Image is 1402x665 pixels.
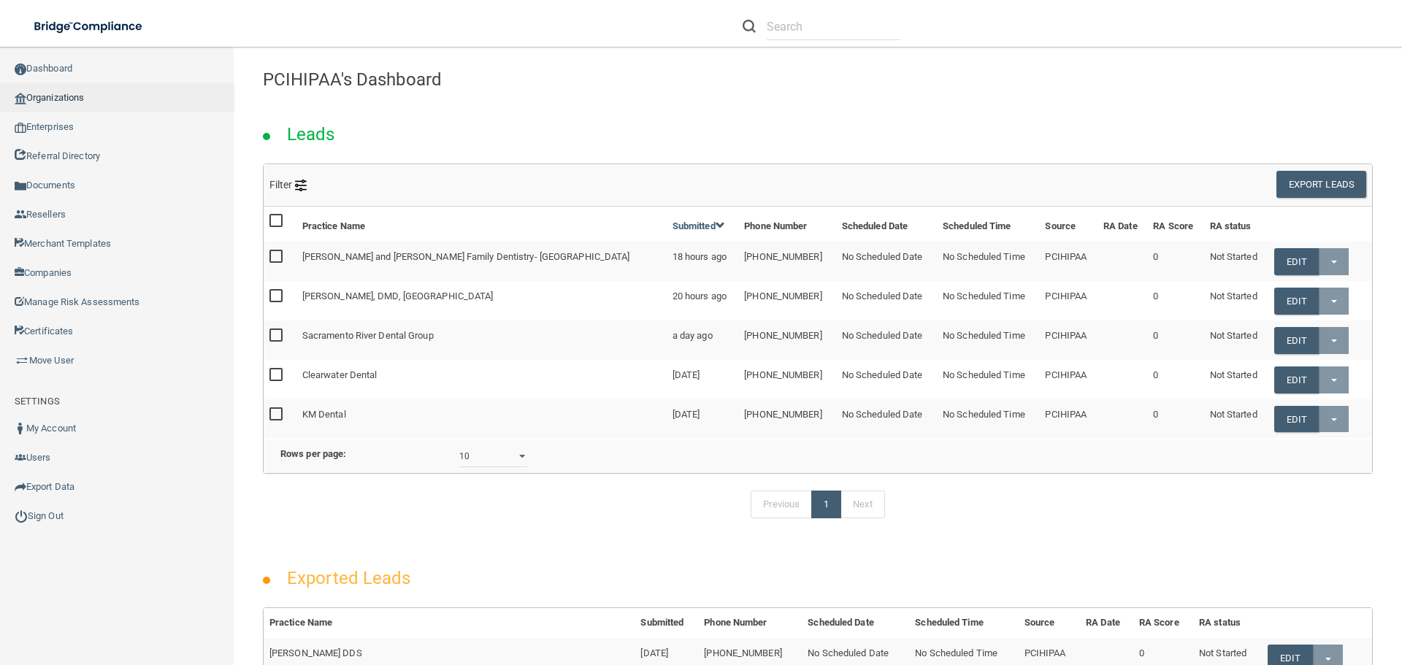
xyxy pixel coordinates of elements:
a: Next [840,491,884,518]
td: KM Dental [296,399,667,438]
label: SETTINGS [15,393,60,410]
td: [DATE] [667,360,738,399]
h2: Exported Leads [272,558,425,599]
td: 0 [1147,399,1203,438]
input: Search [767,13,900,40]
td: [PHONE_NUMBER] [738,399,836,438]
th: RA Date [1098,207,1147,242]
td: PCIHIPAA [1039,399,1097,438]
img: ic_reseller.de258add.png [15,209,26,220]
td: No Scheduled Time [937,320,1039,360]
td: 18 hours ago [667,242,738,281]
th: Practice Name [264,608,635,638]
a: Previous [751,491,812,518]
td: No Scheduled Time [937,399,1039,438]
a: 1 [811,491,841,518]
th: RA status [1204,207,1269,242]
img: briefcase.64adab9b.png [15,353,29,368]
td: 0 [1147,242,1203,281]
td: [PHONE_NUMBER] [738,320,836,360]
img: bridge_compliance_login_screen.278c3ca4.svg [22,12,156,42]
th: Submitted [635,608,698,638]
img: enterprise.0d942306.png [15,123,26,133]
th: RA Score [1147,207,1203,242]
img: icon-export.b9366987.png [15,481,26,493]
a: Edit [1274,288,1319,315]
a: Edit [1274,327,1319,354]
td: No Scheduled Date [836,320,937,360]
th: Scheduled Date [802,608,909,638]
h2: Leads [272,114,350,155]
td: No Scheduled Date [836,281,937,320]
td: No Scheduled Time [937,242,1039,281]
img: ic-search.3b580494.png [743,20,756,33]
th: RA Date [1080,608,1133,638]
th: Scheduled Date [836,207,937,242]
img: icon-filter@2x.21656d0b.png [295,180,307,191]
b: Rows per page: [280,448,346,459]
th: Source [1039,207,1097,242]
td: [PHONE_NUMBER] [738,360,836,399]
th: Scheduled Time [937,207,1039,242]
td: Not Started [1204,242,1269,281]
a: Submitted [673,220,725,231]
td: [PHONE_NUMBER] [738,242,836,281]
td: 0 [1147,360,1203,399]
img: icon-users.e205127d.png [15,452,26,464]
th: Source [1019,608,1080,638]
td: Sacramento River Dental Group [296,320,667,360]
span: Filter [269,179,307,191]
h4: PCIHIPAA's Dashboard [263,70,1373,89]
td: Not Started [1204,320,1269,360]
th: Phone Number [698,608,802,638]
td: No Scheduled Date [836,242,937,281]
td: Not Started [1204,360,1269,399]
td: No Scheduled Time [937,281,1039,320]
img: icon-documents.8dae5593.png [15,180,26,192]
td: [PERSON_NAME] and [PERSON_NAME] Family Dentistry- [GEOGRAPHIC_DATA] [296,242,667,281]
th: Phone Number [738,207,836,242]
img: organization-icon.f8decf85.png [15,93,26,104]
td: 0 [1147,320,1203,360]
th: RA Score [1133,608,1193,638]
td: PCIHIPAA [1039,360,1097,399]
td: PCIHIPAA [1039,320,1097,360]
img: ic_user_dark.df1a06c3.png [15,423,26,434]
td: Not Started [1204,281,1269,320]
td: 20 hours ago [667,281,738,320]
td: Not Started [1204,399,1269,438]
td: PCIHIPAA [1039,242,1097,281]
td: [PHONE_NUMBER] [738,281,836,320]
img: ic_dashboard_dark.d01f4a41.png [15,64,26,75]
td: No Scheduled Time [937,360,1039,399]
td: Clearwater Dental [296,360,667,399]
img: ic_power_dark.7ecde6b1.png [15,510,28,523]
td: PCIHIPAA [1039,281,1097,320]
th: Practice Name [296,207,667,242]
button: Export Leads [1276,171,1366,198]
th: Scheduled Time [909,608,1018,638]
td: a day ago [667,320,738,360]
a: Edit [1274,366,1319,393]
th: RA status [1193,608,1262,638]
td: No Scheduled Date [836,360,937,399]
td: [PERSON_NAME], DMD, [GEOGRAPHIC_DATA] [296,281,667,320]
td: No Scheduled Date [836,399,937,438]
td: [DATE] [667,399,738,438]
a: Edit [1274,406,1319,433]
a: Edit [1274,248,1319,275]
td: 0 [1147,281,1203,320]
